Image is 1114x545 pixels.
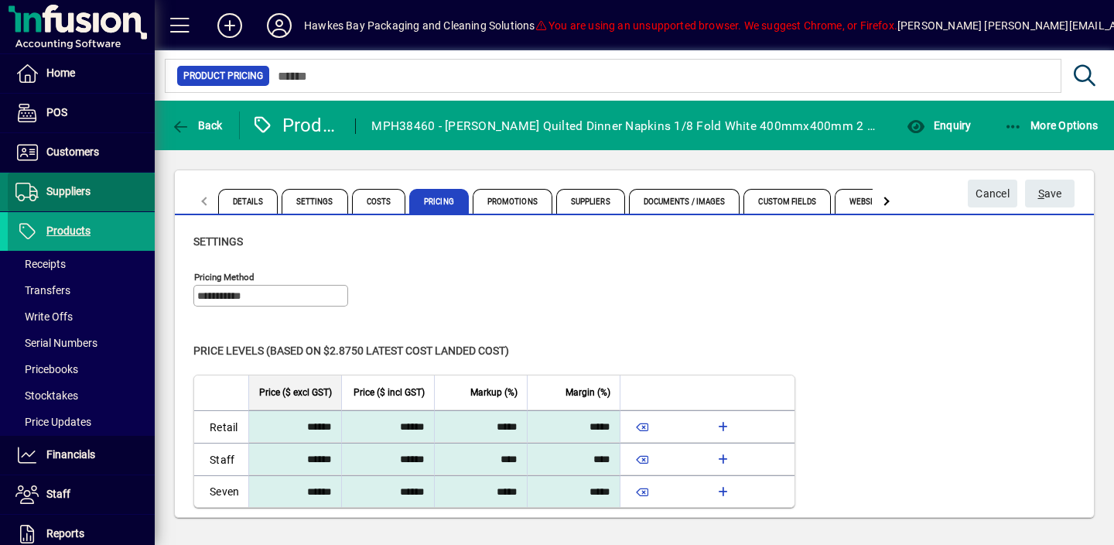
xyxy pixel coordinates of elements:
[835,189,897,214] span: Website
[8,330,155,356] a: Serial Numbers
[470,384,518,401] span: Markup (%)
[1025,180,1075,207] button: Save
[352,189,406,214] span: Costs
[46,448,95,461] span: Financials
[354,384,425,401] span: Price ($ incl GST)
[205,12,255,39] button: Add
[194,410,248,443] td: Retail
[183,68,263,84] span: Product Pricing
[8,251,155,277] a: Receipts
[409,189,469,214] span: Pricing
[8,54,155,93] a: Home
[1000,111,1102,139] button: More Options
[8,436,155,475] a: Financials
[743,189,830,214] span: Custom Fields
[155,111,240,139] app-page-header-button: Back
[255,12,304,39] button: Profile
[46,146,99,158] span: Customers
[194,475,248,507] td: Seven
[535,19,897,32] span: You are using an unsupported browser. We suggest Chrome, or Firefox.
[8,409,155,435] a: Price Updates
[976,181,1010,207] span: Cancel
[1038,181,1062,207] span: ave
[15,337,97,349] span: Serial Numbers
[629,189,740,214] span: Documents / Images
[218,189,278,214] span: Details
[15,258,66,270] span: Receipts
[193,344,509,357] span: Price levels (based on $2.8750 Latest cost landed cost)
[46,67,75,79] span: Home
[46,106,67,118] span: POS
[8,303,155,330] a: Write Offs
[251,113,340,138] div: Product
[282,189,348,214] span: Settings
[907,119,971,132] span: Enquiry
[8,382,155,409] a: Stocktakes
[15,310,73,323] span: Write Offs
[566,384,610,401] span: Margin (%)
[15,363,78,375] span: Pricebooks
[473,189,552,214] span: Promotions
[304,13,535,38] div: Hawkes Bay Packaging and Cleaning Solutions
[968,180,1017,207] button: Cancel
[8,94,155,132] a: POS
[46,185,91,197] span: Suppliers
[371,114,879,139] div: MPH38460 - [PERSON_NAME] Quilted Dinner Napkins 1/8 Fold White 400mmx400mm 2 Ply 100pack
[15,389,78,402] span: Stocktakes
[259,384,332,401] span: Price ($ excl GST)
[171,119,223,132] span: Back
[8,173,155,211] a: Suppliers
[8,475,155,514] a: Staff
[194,272,255,283] mat-label: Pricing method
[1038,187,1044,200] span: S
[8,133,155,172] a: Customers
[46,527,84,540] span: Reports
[8,277,155,303] a: Transfers
[194,443,248,475] td: Staff
[1004,119,1099,132] span: More Options
[15,284,70,296] span: Transfers
[556,189,625,214] span: Suppliers
[46,488,70,500] span: Staff
[193,235,243,248] span: Settings
[46,225,91,237] span: Products
[903,111,975,139] button: Enquiry
[167,111,227,139] button: Back
[8,356,155,382] a: Pricebooks
[15,416,91,428] span: Price Updates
